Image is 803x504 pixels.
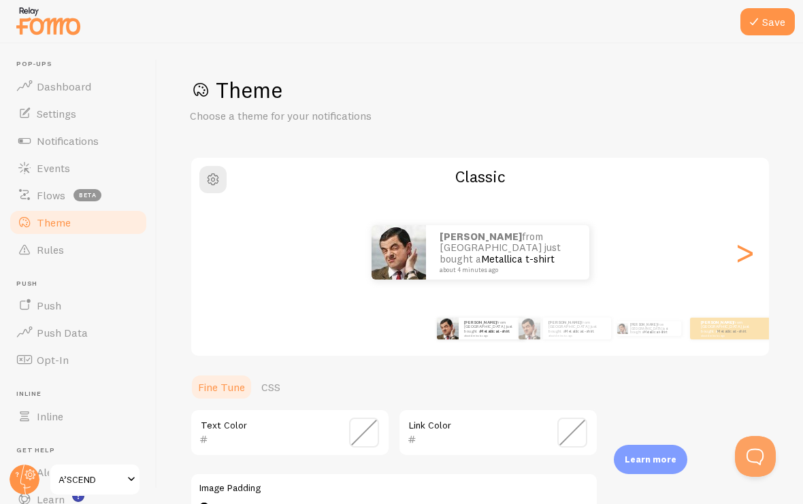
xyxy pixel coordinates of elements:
span: Dashboard [37,80,91,93]
a: Push Data [8,319,148,346]
a: Notifications [8,127,148,154]
span: Get Help [16,446,148,455]
a: Metallica t-shirt [717,329,747,334]
p: Choose a theme for your notifications [190,108,517,124]
img: fomo-relay-logo-orange.svg [14,3,82,38]
p: from [GEOGRAPHIC_DATA] just bought a [630,321,676,336]
small: about 4 minutes ago [701,334,754,337]
img: Fomo [372,225,426,280]
p: from [GEOGRAPHIC_DATA] just bought a [548,320,606,337]
span: Rules [37,243,64,256]
a: Rules [8,236,148,263]
a: Flows beta [8,182,148,209]
img: Fomo [519,318,540,339]
small: about 4 minutes ago [440,267,572,273]
span: A’SCEND [59,471,123,488]
svg: <p>Watch New Feature Tutorials!</p> [72,490,84,502]
h2: Classic [191,166,769,187]
div: Learn more [614,445,687,474]
p: from [GEOGRAPHIC_DATA] just bought a [440,231,576,273]
iframe: Help Scout Beacon - Open [735,436,776,477]
strong: [PERSON_NAME] [548,320,581,325]
span: Push [16,280,148,288]
p: Learn more [625,453,676,466]
strong: [PERSON_NAME] [701,320,734,325]
small: about 4 minutes ago [548,334,604,337]
p: from [GEOGRAPHIC_DATA] just bought a [701,320,755,337]
img: Fomo [617,323,628,334]
span: Push Data [37,326,88,339]
small: about 4 minutes ago [464,334,517,337]
strong: [PERSON_NAME] [464,320,497,325]
a: Metallica t-shirt [565,329,594,334]
a: Metallica t-shirt [644,330,667,334]
a: Fine Tune [190,373,253,401]
h1: Theme [190,76,770,104]
span: Inline [37,409,63,423]
span: Opt-In [37,353,69,367]
a: Settings [8,100,148,127]
span: Inline [16,390,148,399]
a: Events [8,154,148,182]
a: Push [8,292,148,319]
a: Theme [8,209,148,236]
a: A’SCEND [49,463,141,496]
a: Opt-In [8,346,148,373]
span: Push [37,299,61,312]
strong: [PERSON_NAME] [630,322,657,326]
label: Image Padding [199,482,589,494]
span: Events [37,161,70,175]
span: beta [73,189,101,201]
img: Fomo [437,318,459,339]
span: Pop-ups [16,60,148,69]
span: Notifications [37,134,99,148]
a: CSS [253,373,289,401]
a: Alerts [8,458,148,486]
a: Metallica t-shirt [481,252,555,265]
a: Inline [8,403,148,430]
span: Theme [37,216,71,229]
strong: [PERSON_NAME] [440,230,522,243]
a: Dashboard [8,73,148,100]
p: from [GEOGRAPHIC_DATA] just bought a [464,320,519,337]
div: Next slide [736,203,753,301]
a: Metallica t-shirt [480,329,510,334]
span: Flows [37,188,65,202]
span: Settings [37,107,76,120]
